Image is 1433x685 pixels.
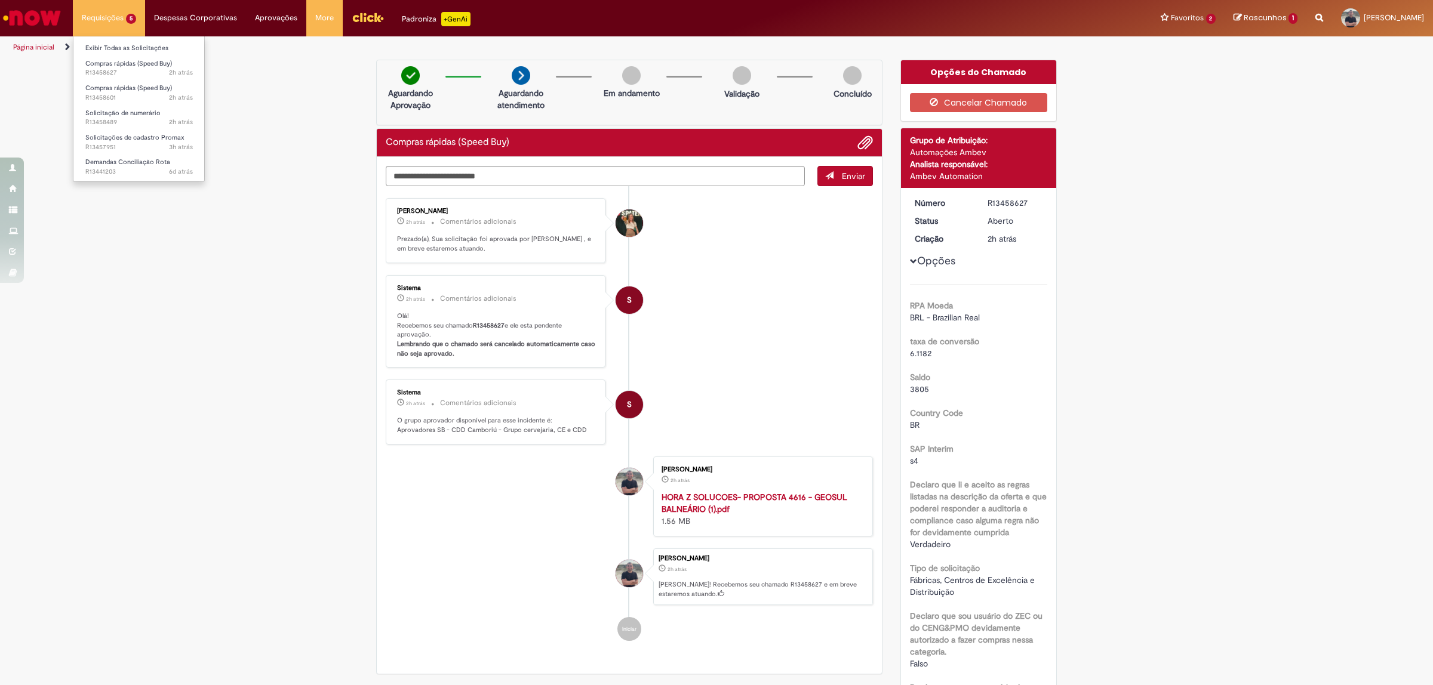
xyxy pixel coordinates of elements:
[473,321,505,330] b: R13458627
[382,87,439,111] p: Aguardando Aprovação
[724,88,759,100] p: Validação
[169,167,193,176] span: 6d atrás
[910,372,930,382] b: Saldo
[85,133,184,142] span: Solicitações de cadastro Promax
[397,234,596,253] p: Prezado(a), Sua solicitação foi aprovada por [PERSON_NAME] , e em breve estaremos atuando.
[817,166,873,186] button: Enviar
[662,466,860,473] div: [PERSON_NAME]
[616,468,643,495] div: Marcelo Alves Elias
[406,218,425,226] span: 2h atrás
[9,36,946,58] ul: Trilhas de página
[85,93,193,103] span: R13458601
[1,6,63,30] img: ServiceNow
[910,300,953,311] b: RPA Moeda
[910,348,931,359] span: 6.1182
[440,398,516,408] small: Comentários adicionais
[169,68,193,77] span: 2h atrás
[440,217,516,227] small: Comentários adicionais
[906,197,979,209] dt: Número
[1289,13,1297,24] span: 1
[906,215,979,227] dt: Status
[910,658,928,669] span: Falso
[169,118,193,126] span: 2h atrás
[402,12,471,26] div: Padroniza
[910,93,1048,112] button: Cancelar Chamado
[85,68,193,78] span: R13458627
[169,68,193,77] time: 28/08/2025 15:19:47
[397,311,596,359] p: Olá! Recebemos seu chamado e ele esta pendente aprovação.
[73,131,205,153] a: Aberto R13457951 : Solicitações de cadastro Promax
[126,14,136,24] span: 5
[73,82,205,104] a: Aberto R13458601 : Compras rápidas (Speed Buy)
[85,84,172,92] span: Compras rápidas (Speed Buy)
[988,233,1043,245] div: 28/08/2025 15:19:45
[733,66,751,85] img: img-circle-grey.png
[85,118,193,127] span: R13458489
[13,42,54,52] a: Página inicial
[73,42,205,55] a: Exibir Todas as Solicitações
[397,389,596,396] div: Sistema
[988,215,1043,227] div: Aberto
[397,340,597,358] b: Lembrando que o chamado será cancelado automaticamente caso não seja aprovado.
[627,390,632,419] span: S
[73,156,205,178] a: Aberto R13441203 : Demandas Conciliação Rota
[401,66,420,85] img: check-circle-green.png
[662,492,847,514] a: HORA Z SOLUCOES- PROPOSTA 4616 - GEOSUL BALNEÁRIO (1).pdf
[668,566,687,573] span: 2h atrás
[910,479,1047,538] b: Declaro que li e aceito as regras listadas na descrição da oferta e que poderei responder a audit...
[1206,14,1216,24] span: 2
[169,167,193,176] time: 22/08/2025 18:01:29
[169,143,193,152] span: 3h atrás
[397,208,596,215] div: [PERSON_NAME]
[659,555,866,562] div: [PERSON_NAME]
[910,563,980,573] b: Tipo de solicitação
[169,143,193,152] time: 28/08/2025 13:44:21
[910,610,1043,657] b: Declaro que sou usuário do ZEC ou do CENG&PMO devidamente autorizado a fazer compras nessa catego...
[315,12,334,24] span: More
[910,146,1048,158] div: Automações Ambev
[397,416,596,434] p: O grupo aprovador disponível para esse incidente é: Aprovadores SB - CDD Camboriú - Grupo cerveja...
[857,135,873,150] button: Adicionar anexos
[73,36,205,182] ul: Requisições
[169,118,193,126] time: 28/08/2025 15:02:30
[85,158,170,166] span: Demandas Conciliação Rota
[668,566,687,573] time: 28/08/2025 15:19:45
[910,575,1037,597] span: Fábricas, Centros de Excelência e Distribuição
[492,87,550,111] p: Aguardando atendimento
[627,286,632,314] span: S
[397,285,596,292] div: Sistema
[85,109,161,118] span: Solicitação de numerário
[910,170,1048,182] div: Ambev Automation
[73,57,205,79] a: Aberto R13458627 : Compras rápidas (Speed Buy)
[910,455,918,466] span: s4
[82,12,124,24] span: Requisições
[988,197,1043,209] div: R13458627
[85,59,172,68] span: Compras rápidas (Speed Buy)
[671,477,690,484] time: 28/08/2025 15:19:00
[616,209,643,237] div: Julia Cortes De Andrade
[386,186,873,653] ul: Histórico de tíquete
[842,171,865,181] span: Enviar
[169,93,193,102] time: 28/08/2025 15:16:43
[616,560,643,587] div: Marcelo Alves Elias
[834,88,872,100] p: Concluído
[901,60,1057,84] div: Opções do Chamado
[1171,12,1204,24] span: Favoritos
[406,295,425,303] time: 28/08/2025 15:19:58
[910,408,963,418] b: Country Code
[406,218,425,226] time: 28/08/2025 15:24:54
[441,12,471,26] p: +GenAi
[910,419,920,430] span: BR
[1364,13,1424,23] span: [PERSON_NAME]
[85,167,193,177] span: R13441203
[843,66,862,85] img: img-circle-grey.png
[85,143,193,152] span: R13457951
[622,66,641,85] img: img-circle-grey.png
[910,443,954,454] b: SAP Interim
[659,580,866,598] p: [PERSON_NAME]! Recebemos seu chamado R13458627 e em breve estaremos atuando.
[671,477,690,484] span: 2h atrás
[988,233,1016,244] time: 28/08/2025 15:19:45
[352,8,384,26] img: click_logo_yellow_360x200.png
[169,93,193,102] span: 2h atrás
